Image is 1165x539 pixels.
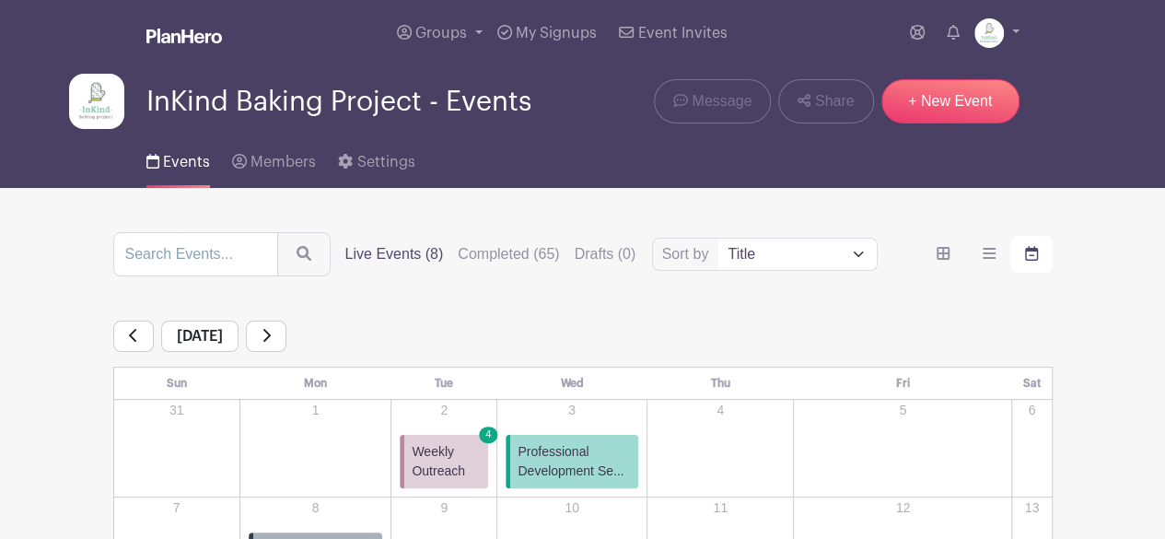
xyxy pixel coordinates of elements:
a: Professional Development Se... [506,435,638,488]
span: Event Invites [638,26,728,41]
span: InKind Baking Project - Events [146,87,531,117]
th: Sat [1012,368,1052,400]
a: Weekly Outreach 4 [400,435,488,488]
th: Tue [391,368,497,400]
p: 5 [795,401,1010,420]
a: Message [654,79,771,123]
p: 3 [498,401,646,420]
label: Drafts (0) [575,243,636,265]
p: 2 [392,401,495,420]
img: InKind-Logo.jpg [69,74,124,129]
p: 11 [648,498,793,518]
span: Professional Development Se... [518,442,631,481]
th: Mon [239,368,390,400]
span: Message [692,90,751,112]
a: Events [146,129,210,188]
span: Settings [357,155,415,170]
span: Share [815,90,855,112]
p: 13 [1013,498,1050,518]
span: Events [163,155,210,170]
label: Completed (65) [458,243,559,265]
p: 1 [241,401,390,420]
p: 10 [498,498,646,518]
span: Members [250,155,316,170]
p: 8 [241,498,390,518]
span: Weekly Outreach [412,442,481,481]
span: My Signups [516,26,597,41]
p: 12 [795,498,1010,518]
img: InKind-Logo.jpg [974,18,1004,48]
span: 4 [480,427,498,443]
p: 6 [1013,401,1050,420]
p: 31 [115,401,239,420]
p: 4 [648,401,793,420]
a: Members [232,129,316,188]
a: + New Event [881,79,1019,123]
p: 9 [392,498,495,518]
th: Thu [647,368,794,400]
th: Wed [497,368,647,400]
label: Live Events (8) [345,243,444,265]
img: logo_white-6c42ec7e38ccf1d336a20a19083b03d10ae64f83f12c07503d8b9e83406b4c7d.svg [146,29,222,43]
span: [DATE] [161,321,239,352]
label: Sort by [662,243,715,265]
p: 7 [115,498,239,518]
th: Sun [113,368,239,400]
input: Search Events... [113,232,278,276]
th: Fri [794,368,1012,400]
div: filters [345,243,636,265]
a: Settings [338,129,414,188]
span: Groups [415,26,467,41]
a: Share [778,79,873,123]
div: order and view [922,236,1053,273]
